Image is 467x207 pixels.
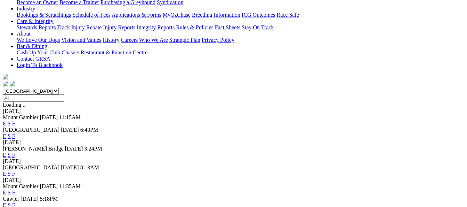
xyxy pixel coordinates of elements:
[12,152,15,158] a: F
[3,183,39,189] span: Mount Gambier
[17,24,464,31] div: Care & Integrity
[17,12,464,18] div: Industry
[59,114,81,120] span: 11:15AM
[17,18,54,24] a: Care & Integrity
[3,152,6,158] a: E
[3,190,6,195] a: E
[3,114,39,120] span: Mount Gambier
[3,177,464,183] div: [DATE]
[3,196,19,202] span: Gawler
[40,114,58,120] span: [DATE]
[17,56,50,62] a: Contact GRSA
[163,12,191,18] a: MyOzChase
[72,12,110,18] a: Schedule of Fees
[121,37,138,43] a: Careers
[62,49,147,55] a: Chasers Restaurant & Function Centre
[103,24,135,30] a: Injury Reports
[3,121,6,127] a: E
[17,37,464,43] div: About
[3,139,464,146] div: [DATE]
[3,94,64,102] input: Select date
[17,6,35,11] a: Industry
[3,146,64,152] span: [PERSON_NAME] Bridge
[80,127,98,133] span: 6:40PM
[242,24,274,30] a: Stay On Track
[84,146,102,152] span: 3:24PM
[12,133,15,139] a: F
[17,24,56,30] a: Stewards Reports
[202,37,234,43] a: Privacy Policy
[3,127,59,133] span: [GEOGRAPHIC_DATA]
[276,12,299,18] a: Race Safe
[3,108,464,114] div: [DATE]
[8,133,11,139] a: S
[192,12,240,18] a: Breeding Information
[40,183,58,189] span: [DATE]
[242,12,275,18] a: ICG Outcomes
[3,158,464,164] div: [DATE]
[8,152,11,158] a: S
[57,24,102,30] a: Track Injury Rebate
[137,24,175,30] a: Integrity Reports
[8,121,11,127] a: S
[3,74,8,79] img: logo-grsa-white.png
[21,196,39,202] span: [DATE]
[61,37,101,43] a: Vision and Values
[59,183,81,189] span: 11:35AM
[17,43,47,49] a: Bar & Dining
[8,190,11,195] a: S
[3,133,6,139] a: E
[12,190,15,195] a: F
[112,12,161,18] a: Applications & Forms
[17,31,31,37] a: About
[103,37,119,43] a: History
[17,37,60,43] a: We Love Our Dogs
[17,12,71,18] a: Bookings & Scratchings
[3,164,59,170] span: [GEOGRAPHIC_DATA]
[8,171,11,177] a: S
[3,81,8,86] img: facebook.svg
[139,37,168,43] a: Who We Are
[17,49,60,55] a: Cash Up Your Club
[215,24,240,30] a: Fact Sheets
[61,164,79,170] span: [DATE]
[3,102,25,108] span: Loading...
[65,146,83,152] span: [DATE]
[80,164,99,170] span: 8:13AM
[17,62,63,68] a: Login To Blackbook
[169,37,200,43] a: Strategic Plan
[10,81,15,86] img: twitter.svg
[17,49,464,56] div: Bar & Dining
[12,171,15,177] a: F
[61,127,79,133] span: [DATE]
[40,196,58,202] span: 5:18PM
[176,24,214,30] a: Rules & Policies
[12,121,15,127] a: F
[3,171,6,177] a: E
